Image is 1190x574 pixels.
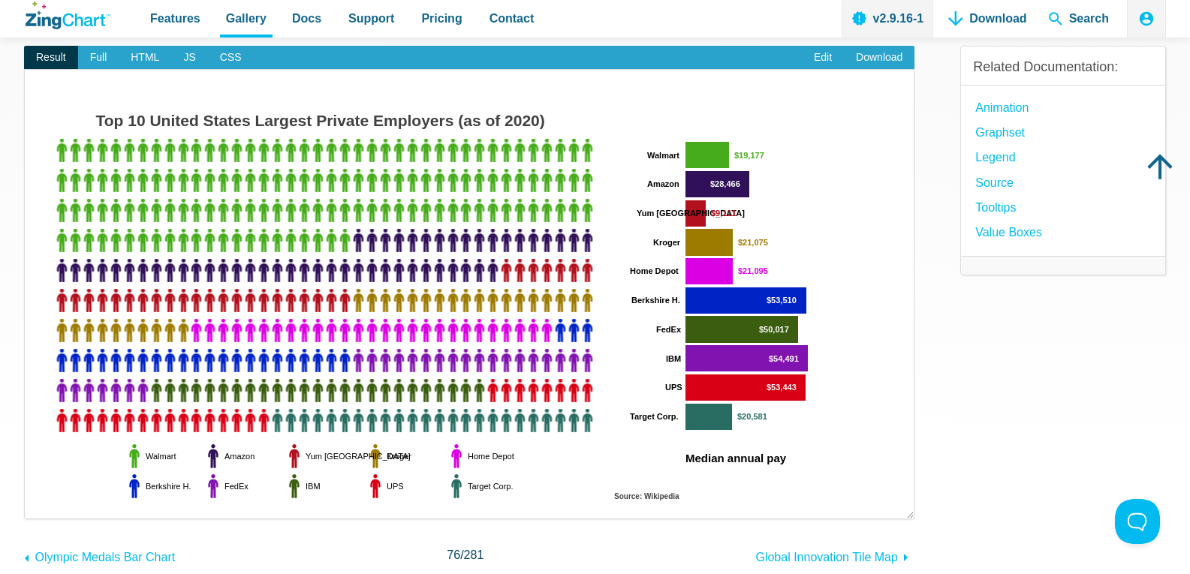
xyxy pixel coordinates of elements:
span: HTML [119,46,171,70]
span: Features [150,8,200,29]
a: Tooltips [975,197,1016,218]
a: Olympic Medals Bar Chart [24,543,175,567]
a: Animation [975,98,1029,118]
span: / [447,545,484,565]
a: Edit [802,46,844,70]
a: Graphset [975,122,1025,143]
span: Olympic Medals Bar Chart [35,551,175,563]
span: Full [78,46,119,70]
a: ZingChart Logo. Click to return to the homepage [26,2,110,29]
span: Result [24,46,78,70]
span: Global Innovation Tile Map [755,551,897,563]
a: Download [844,46,914,70]
span: Contact [490,8,535,29]
span: JS [171,46,207,70]
span: Docs [292,8,321,29]
a: Global Innovation Tile Map [755,543,914,567]
h3: Related Documentation: [973,59,1153,76]
span: Gallery [226,8,267,29]
span: Pricing [421,8,462,29]
span: 76 [447,548,460,561]
span: Support [348,8,394,29]
a: Legend [975,147,1015,167]
a: Value Boxes [975,222,1042,242]
div: ​ [24,69,914,518]
a: source [975,173,1014,193]
span: 281 [464,548,484,561]
iframe: Toggle Customer Support [1115,499,1160,544]
span: CSS [208,46,254,70]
